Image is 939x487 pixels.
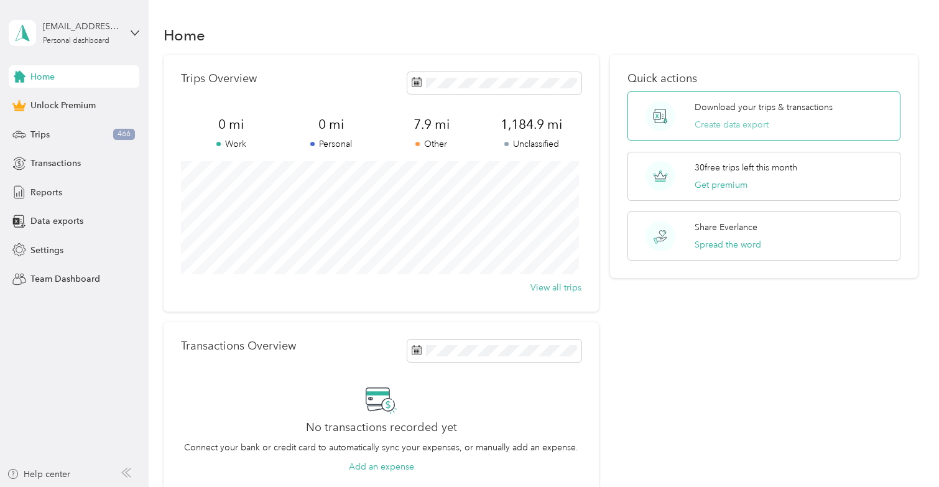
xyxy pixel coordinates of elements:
[184,441,578,454] p: Connect your bank or credit card to automatically sync your expenses, or manually add an expense.
[306,421,457,434] h2: No transactions recorded yet
[43,37,109,45] div: Personal dashboard
[695,161,797,174] p: 30 free trips left this month
[30,128,50,141] span: Trips
[381,116,481,133] span: 7.9 mi
[30,157,81,170] span: Transactions
[281,137,381,151] p: Personal
[30,244,63,257] span: Settings
[481,116,581,133] span: 1,184.9 mi
[695,238,761,251] button: Spread the word
[181,137,281,151] p: Work
[7,468,70,481] button: Help center
[349,460,414,473] button: Add an expense
[695,101,833,114] p: Download your trips & transactions
[281,116,381,133] span: 0 mi
[30,215,83,228] span: Data exports
[43,20,121,33] div: [EMAIL_ADDRESS][DOMAIN_NAME]
[627,72,900,85] p: Quick actions
[181,340,296,353] p: Transactions Overview
[695,221,757,234] p: Share Everlance
[530,281,581,294] button: View all trips
[381,137,481,151] p: Other
[30,186,62,199] span: Reports
[113,129,135,140] span: 466
[181,116,281,133] span: 0 mi
[695,179,747,192] button: Get premium
[30,272,100,285] span: Team Dashboard
[181,72,257,85] p: Trips Overview
[30,99,96,112] span: Unlock Premium
[164,29,205,42] h1: Home
[481,137,581,151] p: Unclassified
[695,118,769,131] button: Create data export
[869,417,939,487] iframe: Everlance-gr Chat Button Frame
[30,70,55,83] span: Home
